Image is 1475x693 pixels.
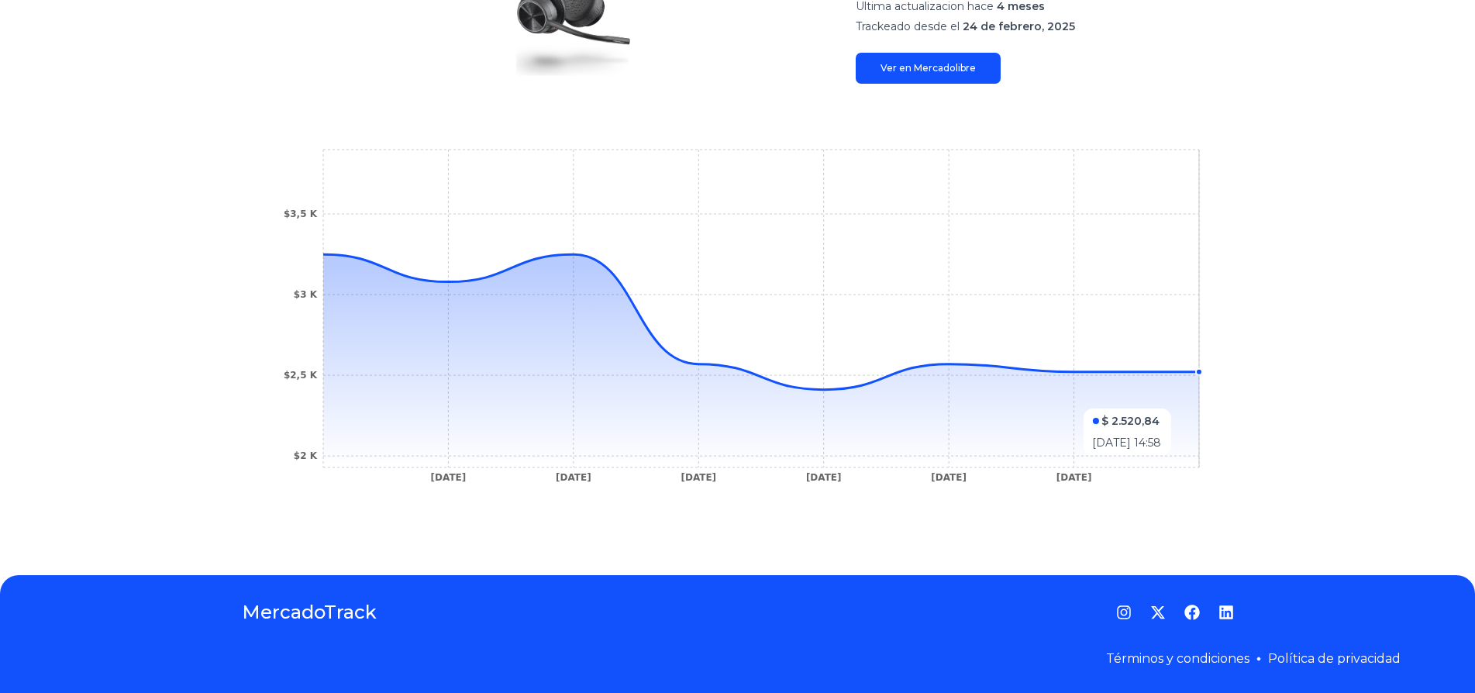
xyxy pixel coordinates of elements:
[856,19,960,33] span: Trackeado desde el
[556,472,591,483] tspan: [DATE]
[963,19,1075,33] span: 24 de febrero, 2025
[805,472,841,483] tspan: [DATE]
[242,600,377,625] a: MercadoTrack
[1150,605,1166,620] a: Twitter
[856,53,1001,84] a: Ver en Mercadolibre
[1218,605,1234,620] a: LinkedIn
[1268,651,1401,666] a: Política de privacidad
[430,472,466,483] tspan: [DATE]
[1106,651,1249,666] a: Términos y condiciones
[931,472,967,483] tspan: [DATE]
[681,472,716,483] tspan: [DATE]
[1116,605,1132,620] a: Instagram
[1184,605,1200,620] a: Facebook
[283,209,317,219] tspan: $3,5 K
[1056,472,1091,483] tspan: [DATE]
[293,450,317,461] tspan: $2 K
[293,289,317,300] tspan: $3 K
[283,370,317,381] tspan: $2,5 K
